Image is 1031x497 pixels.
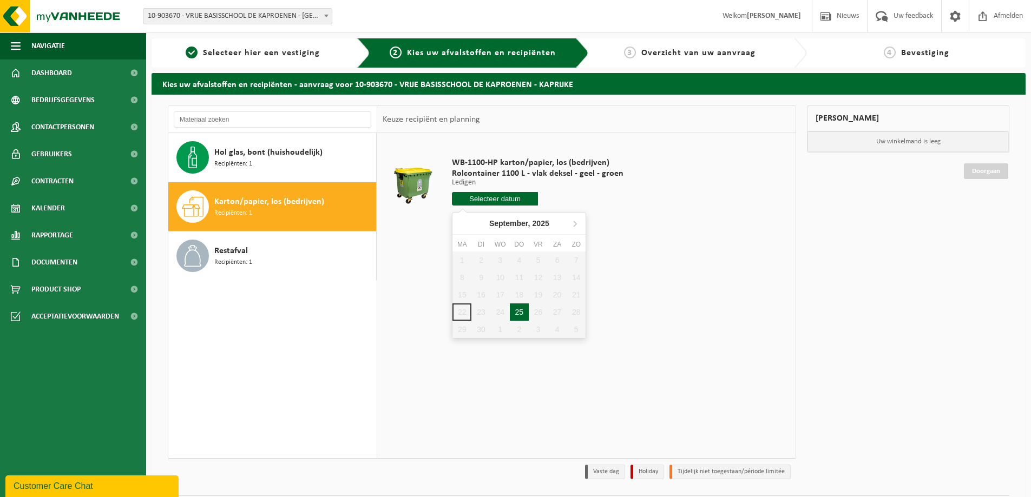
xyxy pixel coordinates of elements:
a: Doorgaan [964,163,1008,179]
span: 2 [390,47,402,58]
span: Contactpersonen [31,114,94,141]
span: Navigatie [31,32,65,59]
button: Hol glas, bont (huishoudelijk) Recipiënten: 1 [168,133,377,182]
span: 1 [186,47,198,58]
div: 2 [510,321,529,338]
span: Documenten [31,249,77,276]
li: Tijdelijk niet toegestaan/période limitée [669,465,791,479]
input: Selecteer datum [452,192,538,206]
span: Bedrijfsgegevens [31,87,95,114]
div: zo [567,239,586,250]
span: Rapportage [31,222,73,249]
strong: [PERSON_NAME] [747,12,801,20]
button: Restafval Recipiënten: 1 [168,231,377,280]
span: Acceptatievoorwaarden [31,303,119,330]
span: Recipiënten: 1 [214,208,252,218]
div: 25 [510,303,529,321]
span: Recipiënten: 1 [214,257,252,268]
a: 1Selecteer hier een vestiging [157,47,349,59]
button: Karton/papier, los (bedrijven) Recipiënten: 1 [168,182,377,231]
span: Rolcontainer 1100 L - vlak deksel - geel - groen [452,168,623,179]
div: do [510,239,529,250]
div: September, [485,215,554,232]
span: Kalender [31,195,65,222]
span: 10-903670 - VRIJE BASISSCHOOL DE KAPROENEN - KAPRIJKE [143,9,332,24]
span: WB-1100-HP karton/papier, los (bedrijven) [452,157,623,168]
span: Hol glas, bont (huishoudelijk) [214,146,323,159]
span: Contracten [31,168,74,195]
span: Recipiënten: 1 [214,159,252,169]
span: Kies uw afvalstoffen en recipiënten [407,49,556,57]
iframe: chat widget [5,473,181,497]
span: Bevestiging [901,49,949,57]
span: Restafval [214,244,248,257]
span: Karton/papier, los (bedrijven) [214,195,324,208]
span: Selecteer hier een vestiging [203,49,320,57]
span: Overzicht van uw aanvraag [641,49,756,57]
div: Keuze recipiënt en planning [377,106,485,133]
h2: Kies uw afvalstoffen en recipiënten - aanvraag voor 10-903670 - VRIJE BASISSCHOOL DE KAPROENEN - ... [152,73,1026,94]
i: 2025 [533,220,549,227]
div: vr [529,239,548,250]
p: Uw winkelmand is leeg [807,131,1009,152]
p: Ledigen [452,179,623,187]
div: [PERSON_NAME] [807,105,1009,131]
span: Dashboard [31,59,72,87]
div: ma [452,239,471,250]
span: 3 [624,47,636,58]
input: Materiaal zoeken [174,111,371,128]
span: Gebruikers [31,141,72,168]
li: Holiday [631,465,664,479]
li: Vaste dag [585,465,625,479]
span: 10-903670 - VRIJE BASISSCHOOL DE KAPROENEN - KAPRIJKE [143,8,332,24]
div: di [471,239,490,250]
div: za [548,239,567,250]
span: 4 [884,47,896,58]
span: Product Shop [31,276,81,303]
div: wo [491,239,510,250]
